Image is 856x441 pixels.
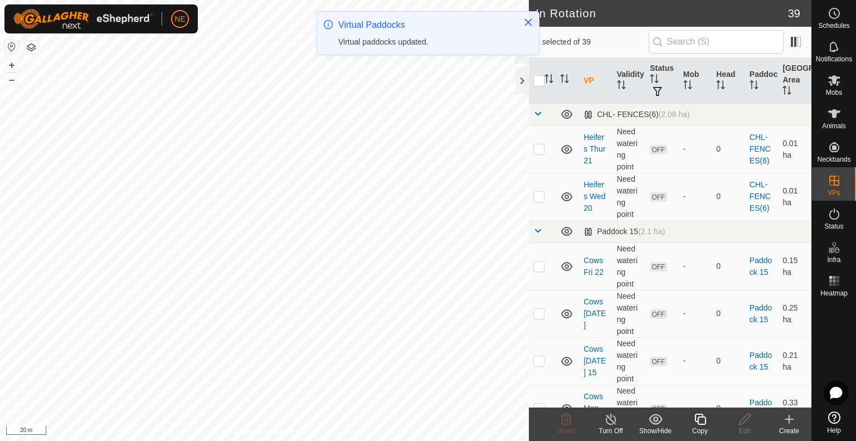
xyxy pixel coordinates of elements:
td: Need watering point [612,125,646,173]
div: - [683,143,708,155]
span: OFF [650,309,667,319]
span: 39 [788,5,800,22]
div: Virtual Paddocks [338,18,512,32]
button: + [5,59,18,72]
span: Help [827,427,841,434]
td: 0 [712,125,745,173]
p-sorticon: Activate to sort [683,82,692,91]
td: Need watering point [612,243,646,290]
span: NE [174,13,185,25]
td: 0.01 ha [778,125,811,173]
td: 0.15 ha [778,243,811,290]
td: 0.25 ha [778,290,811,337]
span: Infra [827,256,840,263]
span: (2.1 ha) [638,227,665,236]
div: CHL- FENCES(6) [583,110,690,119]
span: 1 selected of 39 [536,36,648,48]
span: OFF [650,262,667,272]
td: 0 [712,290,745,337]
button: Map Layers [25,41,38,54]
td: 0.33 ha [778,385,811,432]
th: [GEOGRAPHIC_DATA] Area [778,58,811,104]
th: Mob [679,58,712,104]
a: Help [812,407,856,438]
h2: In Rotation [536,7,788,20]
th: Validity [612,58,646,104]
p-sorticon: Activate to sort [560,76,569,85]
button: Close [521,14,536,30]
img: Gallagher Logo [13,9,153,29]
td: 0 [712,173,745,220]
p-sorticon: Activate to sort [544,76,553,85]
div: Show/Hide [633,426,678,436]
td: 0 [712,243,745,290]
a: Paddock 15 [750,351,772,371]
a: Privacy Policy [221,427,262,437]
a: Cows Mon 18 [583,392,603,424]
td: Need watering point [612,337,646,385]
span: OFF [650,192,667,202]
span: Schedules [818,22,849,29]
a: CHL- FENCES(6) [750,133,771,165]
p-sorticon: Activate to sort [782,88,791,96]
a: Cows Fri 22 [583,256,604,277]
span: OFF [650,145,667,154]
span: Mobs [826,89,842,96]
div: Create [767,426,811,436]
div: Virtual paddocks updated. [338,36,512,48]
th: Paddock [745,58,779,104]
td: Need watering point [612,173,646,220]
th: Status [645,58,679,104]
p-sorticon: Activate to sort [750,82,758,91]
th: VP [579,58,612,104]
div: Paddock 15 [583,227,665,236]
p-sorticon: Activate to sort [650,76,659,85]
div: - [683,308,708,319]
a: Paddock 15 [750,303,772,324]
p-sorticon: Activate to sort [716,82,725,91]
div: - [683,191,708,202]
button: – [5,73,18,86]
span: (2.08 ha) [659,110,690,119]
div: Copy [678,426,722,436]
span: Notifications [816,56,852,62]
td: 0.21 ha [778,337,811,385]
span: Delete [557,427,576,435]
span: Heatmap [820,290,848,297]
div: Turn Off [588,426,633,436]
a: Cows [DATE] [583,297,606,329]
td: Need watering point [612,385,646,432]
div: - [683,260,708,272]
div: - [683,403,708,414]
a: Heifers Thur 21 [583,133,605,165]
span: OFF [650,357,667,366]
th: Head [712,58,745,104]
span: Animals [822,123,846,129]
a: Heifers Wed 20 [583,180,605,212]
input: Search (S) [649,30,784,54]
td: 0.01 ha [778,173,811,220]
span: VPs [828,190,840,196]
span: Neckbands [817,156,850,163]
span: OFF [650,404,667,414]
button: Reset Map [5,40,18,54]
a: Paddock 15 [750,398,772,419]
span: Status [824,223,843,230]
p-sorticon: Activate to sort [617,82,626,91]
a: Cows [DATE] 15 [583,345,606,377]
a: Contact Us [275,427,308,437]
td: 0 [712,337,745,385]
td: 0 [712,385,745,432]
div: - [683,355,708,367]
a: CHL- FENCES(6) [750,180,771,212]
td: Need watering point [612,290,646,337]
a: Paddock 15 [750,256,772,277]
div: Edit [722,426,767,436]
